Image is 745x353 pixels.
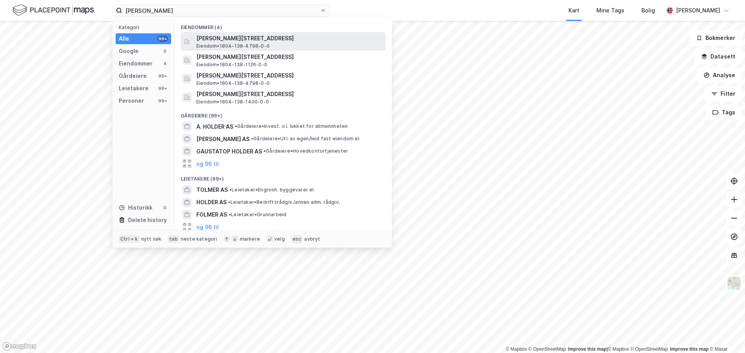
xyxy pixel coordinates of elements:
[263,148,266,154] span: •
[697,67,742,83] button: Analyse
[196,62,267,68] span: Eiendom • 1804-138-1126-0-0
[251,136,360,142] span: Gårdeiere • Utl. av egen/leid fast eiendom el.
[291,235,303,243] div: esc
[168,235,179,243] div: tab
[175,170,392,184] div: Leietakere (99+)
[181,236,217,242] div: neste kategori
[690,30,742,46] button: Bokmerker
[263,148,348,154] span: Gårdeiere • Hovedkontortjenester
[196,90,383,99] span: [PERSON_NAME][STREET_ADDRESS]
[196,43,270,49] span: Eiendom • 1804-138-4798-0-0
[119,84,149,93] div: Leietakere
[706,316,745,353] div: Kontrollprogram for chat
[228,199,340,205] span: Leietaker • Bedriftsrådgiv./annen adm. rådgiv.
[196,34,383,43] span: [PERSON_NAME][STREET_ADDRESS]
[2,342,36,351] a: Mapbox homepage
[157,98,168,104] div: 99+
[119,46,139,56] div: Google
[596,6,624,15] div: Mine Tags
[196,122,233,131] span: A. HOLDER AS
[196,198,227,207] span: HOLDER AS
[162,60,168,67] div: 4
[119,59,152,68] div: Eiendommer
[196,147,262,156] span: GAUSTATOP HOLDER AS
[119,203,152,212] div: Historikk
[119,96,144,105] div: Personer
[240,236,260,242] div: markere
[676,6,720,15] div: [PERSON_NAME]
[162,48,168,54] div: 0
[12,3,94,17] img: logo.f888ab2527a4732fd821a326f86c7f29.svg
[196,80,270,86] span: Eiendom • 1804-138-4798-0-0
[304,236,320,242] div: avbryt
[196,99,269,105] span: Eiendom • 1804-138-1400-0-0
[274,236,285,242] div: velg
[157,36,168,42] div: 99+
[157,85,168,91] div: 99+
[695,49,742,64] button: Datasett
[568,6,579,15] div: Kart
[196,134,249,144] span: [PERSON_NAME] AS
[119,24,171,30] div: Kategori
[706,316,745,353] iframe: Chat Widget
[670,346,709,352] a: Improve this map
[122,5,320,16] input: Søk på adresse, matrikkel, gårdeiere, leietakere eller personer
[196,222,219,232] button: og 96 til
[706,105,742,120] button: Tags
[229,187,315,193] span: Leietaker • Engrosh. byggevarer el.
[631,346,668,352] a: OpenStreetMap
[229,212,286,218] span: Leietaker • Grunnarbeid
[235,123,237,129] span: •
[196,52,383,62] span: [PERSON_NAME][STREET_ADDRESS]
[175,18,392,32] div: Eiendommer (4)
[157,73,168,79] div: 99+
[228,199,230,205] span: •
[235,123,348,129] span: Gårdeiere • Invest. o.l. lukket for allmennheten
[568,346,606,352] a: Improve this map
[162,205,168,211] div: 0
[506,346,527,352] a: Mapbox
[175,107,392,121] div: Gårdeiere (99+)
[251,136,253,141] span: •
[528,346,566,352] a: OpenStreetMap
[641,6,655,15] div: Bolig
[196,71,383,80] span: [PERSON_NAME][STREET_ADDRESS]
[506,345,728,353] div: |
[196,185,228,195] span: TOLMER AS
[705,86,742,102] button: Filter
[119,71,147,81] div: Gårdeiere
[229,212,231,217] span: •
[128,215,167,225] div: Delete history
[119,235,140,243] div: Ctrl + k
[119,34,129,43] div: Alle
[727,276,742,291] img: Z
[196,210,227,219] span: FOLMER AS
[229,187,232,193] span: •
[608,346,629,352] a: Mapbox
[196,159,219,168] button: og 96 til
[141,236,162,242] div: nytt søk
